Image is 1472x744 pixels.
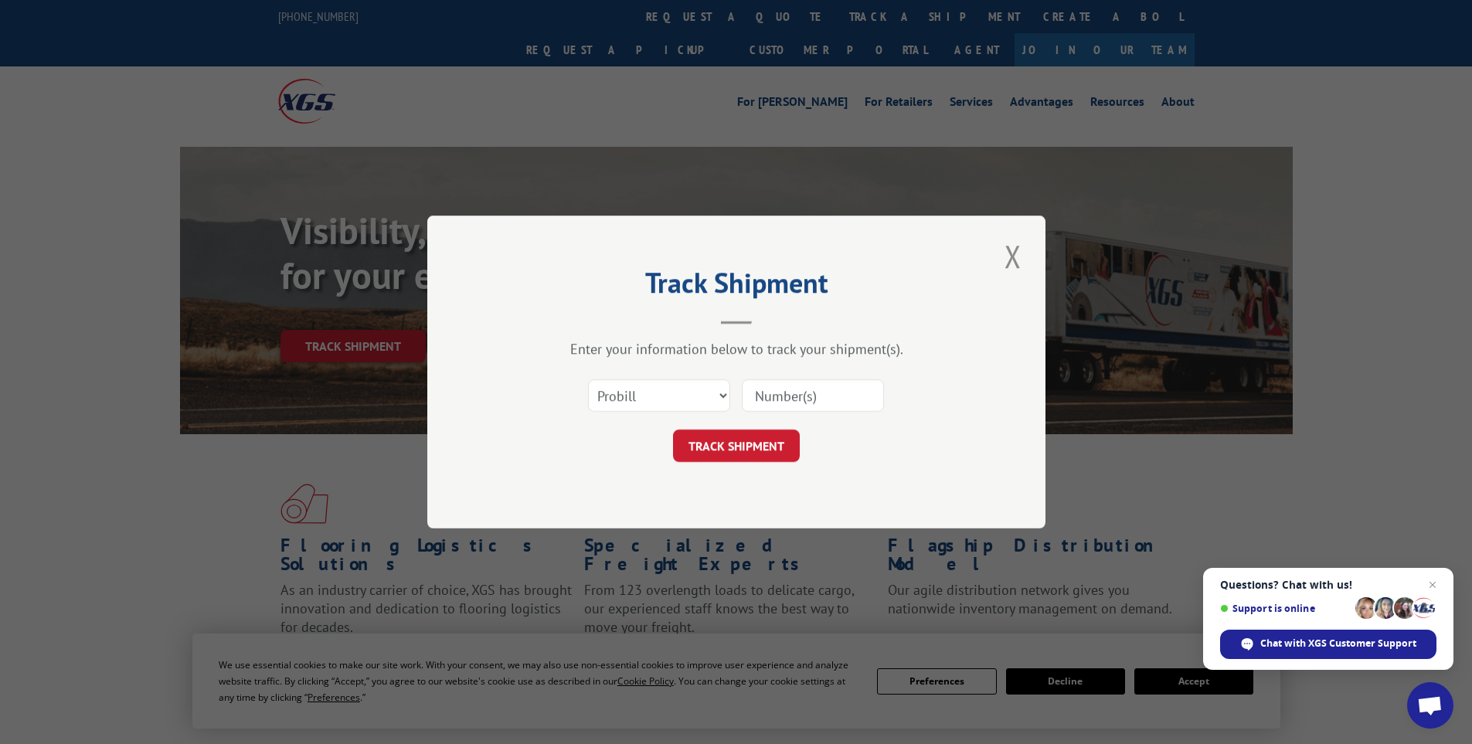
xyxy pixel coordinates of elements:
[1407,682,1453,729] a: Open chat
[673,430,800,462] button: TRACK SHIPMENT
[1220,630,1436,659] span: Chat with XGS Customer Support
[1220,579,1436,591] span: Questions? Chat with us!
[1260,637,1416,651] span: Chat with XGS Customer Support
[505,340,968,358] div: Enter your information below to track your shipment(s).
[742,379,884,412] input: Number(s)
[505,272,968,301] h2: Track Shipment
[1220,603,1350,614] span: Support is online
[1000,235,1026,277] button: Close modal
